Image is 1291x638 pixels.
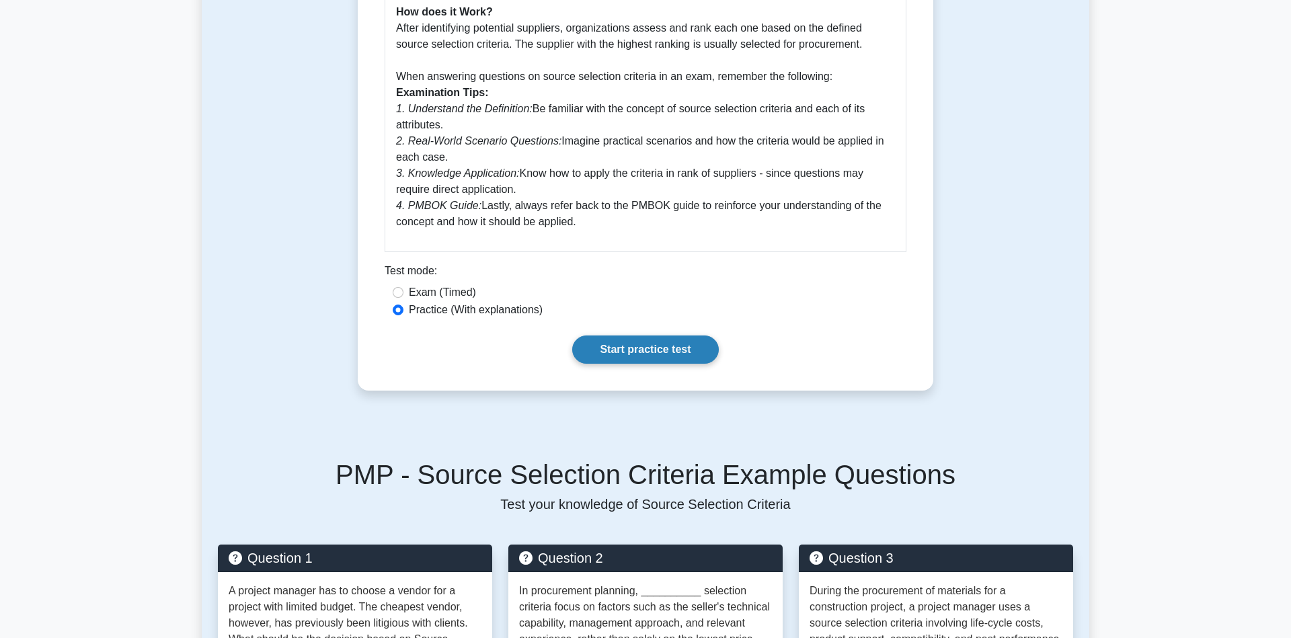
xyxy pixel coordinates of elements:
[810,550,1062,566] h5: Question 3
[396,87,489,98] b: Examination Tips:
[572,335,718,364] a: Start practice test
[218,496,1073,512] p: Test your knowledge of Source Selection Criteria
[409,302,543,318] label: Practice (With explanations)
[229,550,481,566] h5: Question 1
[396,135,561,147] i: 2. Real-World Scenario Questions:
[396,200,481,211] i: 4. PMBOK Guide:
[218,458,1073,491] h5: PMP - Source Selection Criteria Example Questions
[396,167,520,179] i: 3. Knowledge Application:
[396,6,493,17] b: How does it Work?
[519,550,772,566] h5: Question 2
[409,284,476,301] label: Exam (Timed)
[396,103,533,114] i: 1. Understand the Definition:
[385,263,906,284] div: Test mode:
